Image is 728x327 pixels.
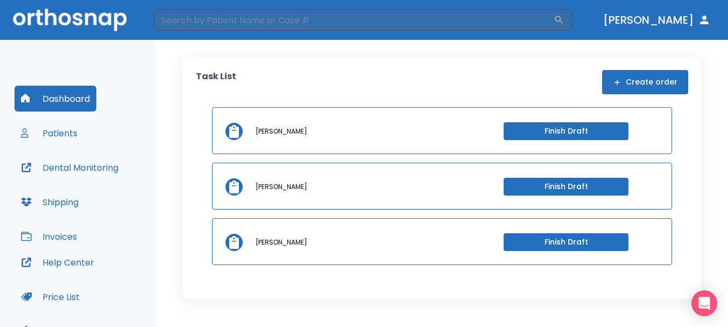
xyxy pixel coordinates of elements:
[256,127,307,136] p: [PERSON_NAME]
[15,120,84,146] button: Patients
[154,9,554,31] input: Search by Patient Name or Case #
[196,70,236,94] p: Task List
[15,189,85,215] button: Shipping
[504,233,628,251] button: Finish Draft
[15,224,83,249] button: Invoices
[691,290,717,316] div: Open Intercom Messenger
[504,178,628,196] button: Finish Draft
[13,9,127,31] img: Orthosnap
[504,122,628,140] button: Finish Draft
[256,238,307,247] p: [PERSON_NAME]
[599,10,715,30] button: [PERSON_NAME]
[15,249,101,275] button: Help Center
[15,284,86,310] button: Price List
[15,155,125,180] button: Dental Monitoring
[256,182,307,192] p: [PERSON_NAME]
[15,86,96,112] button: Dashboard
[602,70,688,94] button: Create order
